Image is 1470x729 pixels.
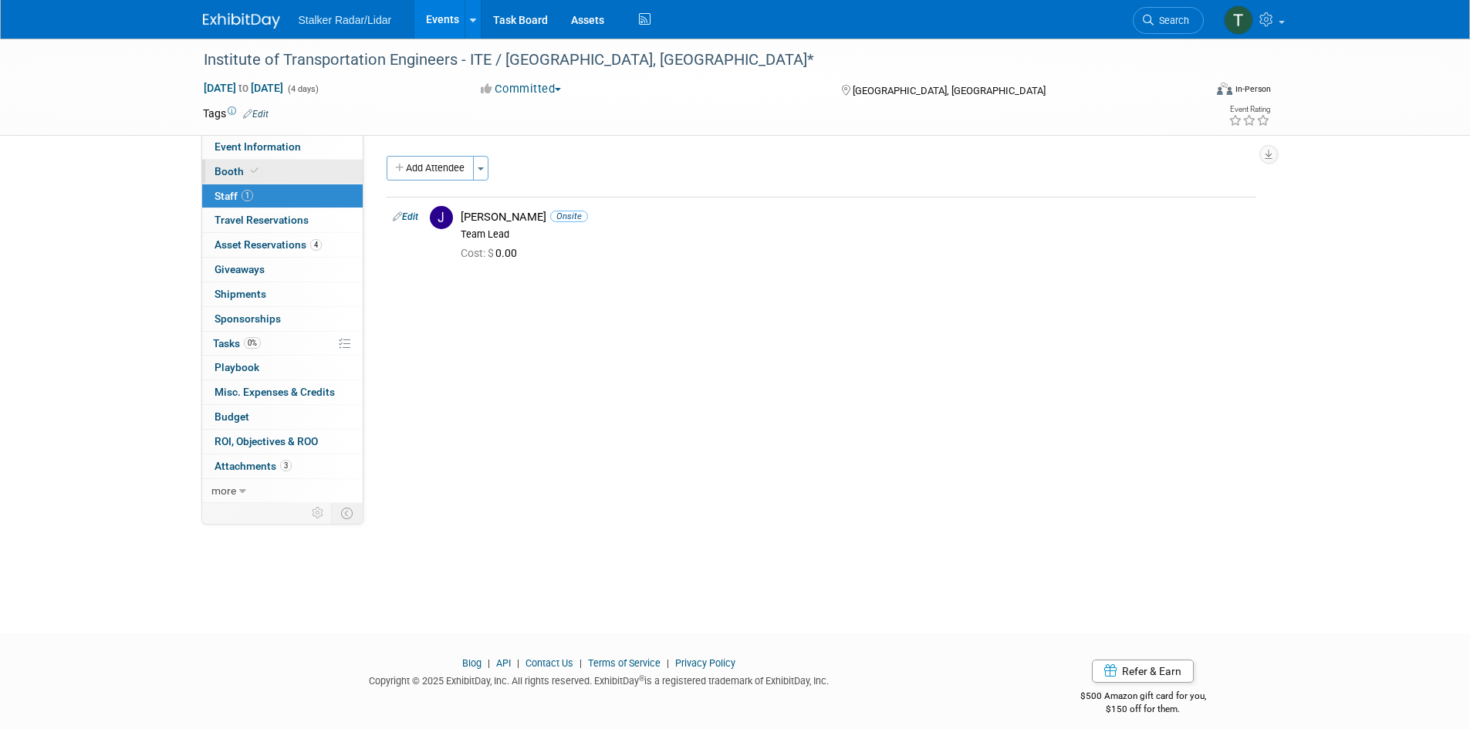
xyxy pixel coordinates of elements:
span: 1 [242,190,253,201]
a: Sponsorships [202,307,363,331]
span: Playbook [215,361,259,373]
span: 0% [244,337,261,349]
td: Tags [203,106,269,121]
a: Blog [462,657,482,669]
span: | [663,657,673,669]
span: Search [1154,15,1189,26]
sup: ® [639,674,644,683]
span: Giveaways [215,263,265,275]
span: 4 [310,239,322,251]
span: | [576,657,586,669]
div: Event Rating [1228,106,1270,113]
span: Attachments [215,460,292,472]
a: Contact Us [525,657,573,669]
a: Playbook [202,356,363,380]
div: $150 off for them. [1019,703,1268,716]
span: Shipments [215,288,266,300]
a: Edit [393,211,418,222]
a: Asset Reservations4 [202,233,363,257]
a: Misc. Expenses & Credits [202,380,363,404]
span: to [236,82,251,94]
span: Misc. Expenses & Credits [215,386,335,398]
td: Personalize Event Tab Strip [305,503,332,523]
div: Team Lead [461,228,1250,241]
span: Event Information [215,140,301,153]
span: (4 days) [286,84,319,94]
div: Copyright © 2025 ExhibitDay, Inc. All rights reserved. ExhibitDay is a registered trademark of Ex... [203,670,996,688]
a: Staff1 [202,184,363,208]
a: Shipments [202,282,363,306]
a: ROI, Objectives & ROO [202,430,363,454]
a: Tasks0% [202,332,363,356]
div: [PERSON_NAME] [461,210,1250,224]
span: Stalker Radar/Lidar [299,14,392,26]
span: Travel Reservations [215,214,309,226]
div: $500 Amazon gift card for you, [1019,680,1268,715]
a: Travel Reservations [202,208,363,232]
span: Staff [215,190,253,202]
span: Onsite [550,211,588,222]
span: Booth [215,165,262,177]
span: 3 [280,460,292,471]
img: ExhibitDay [203,13,280,29]
a: Search [1133,7,1204,34]
div: In-Person [1235,83,1271,95]
div: Event Format [1113,80,1272,103]
span: | [513,657,523,669]
span: ROI, Objectives & ROO [215,435,318,447]
span: more [211,484,236,497]
td: Toggle Event Tabs [331,503,363,523]
span: Cost: $ [461,247,495,259]
span: | [484,657,494,669]
img: Tommy Yates [1224,5,1253,35]
a: Budget [202,405,363,429]
a: Event Information [202,135,363,159]
span: Tasks [213,337,261,349]
a: Booth [202,160,363,184]
img: J.jpg [430,206,453,229]
a: Giveaways [202,258,363,282]
a: Terms of Service [588,657,661,669]
i: Booth reservation complete [251,167,259,175]
a: Attachments3 [202,454,363,478]
a: Refer & Earn [1092,660,1194,683]
a: Edit [243,109,269,120]
span: Sponsorships [215,312,281,325]
a: more [202,479,363,503]
span: 0.00 [461,247,523,259]
a: API [496,657,511,669]
button: Add Attendee [387,156,474,181]
span: Budget [215,410,249,423]
span: [GEOGRAPHIC_DATA], [GEOGRAPHIC_DATA] [853,85,1046,96]
div: Institute of Transportation Engineers - ITE / [GEOGRAPHIC_DATA], [GEOGRAPHIC_DATA]* [198,46,1181,74]
img: Format-Inperson.png [1217,83,1232,95]
a: Privacy Policy [675,657,735,669]
button: Committed [475,81,567,97]
span: Asset Reservations [215,238,322,251]
span: [DATE] [DATE] [203,81,284,95]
